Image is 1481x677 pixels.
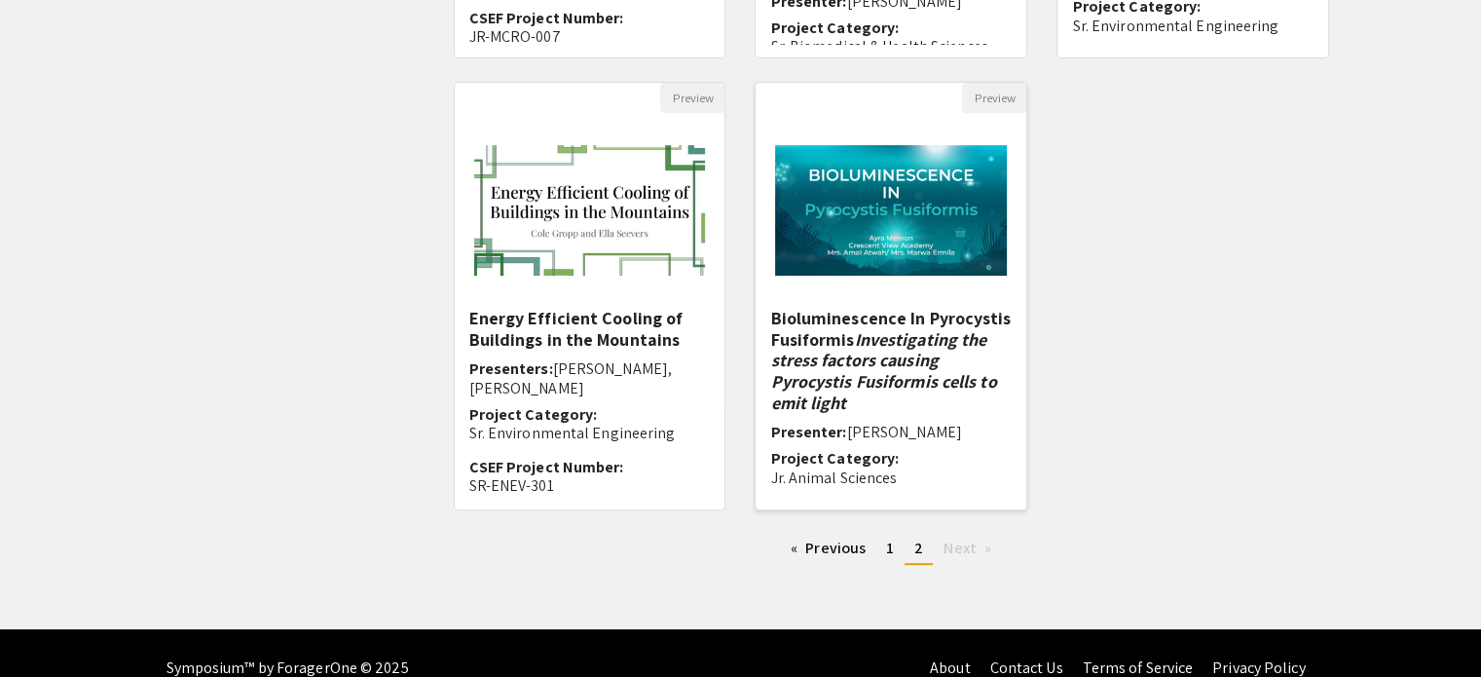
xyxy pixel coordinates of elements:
[454,82,726,510] div: Open Presentation <p>Energy Efficient Cooling of Buildings in the Mountains</p>
[770,469,1012,487] p: Jr. Animal Sciences
[469,358,673,397] span: [PERSON_NAME], [PERSON_NAME]
[1072,17,1314,35] p: Sr. Environmental Engineering
[770,448,899,469] span: Project Category:
[469,457,624,477] span: CSEF Project Number:
[469,476,711,495] p: SR-ENEV-301
[469,404,598,425] span: Project Category:
[755,82,1027,510] div: Open Presentation <p class="ql-align-center">Bioluminescence In Pyrocystis Fusiformis</p><p class...
[455,126,725,295] img: <p>Energy Efficient Cooling of Buildings in the Mountains</p>
[781,534,875,563] a: Previous page
[770,308,1012,413] h5: Bioluminescence In Pyrocystis Fusiformis
[469,359,711,396] h6: Presenters:
[660,83,724,113] button: Preview
[770,328,996,414] em: Investigating the stress factors causing Pyrocystis Fusiformis cells to emit light
[454,534,1330,565] ul: Pagination
[469,308,711,350] h5: Energy Efficient Cooling of Buildings in the Mountains
[770,423,1012,441] h6: Presenter:
[770,18,899,38] span: Project Category:
[914,538,923,558] span: 2
[944,538,976,558] span: Next
[846,422,961,442] span: [PERSON_NAME]
[962,83,1026,113] button: Preview
[469,27,711,46] p: JR-MCRO-007
[756,126,1026,295] img: <p class="ql-align-center">Bioluminescence In Pyrocystis Fusiformis</p><p class="ql-align-center"...
[770,37,1012,56] p: Sr. Biomedical & Health Sciences
[469,8,624,28] span: CSEF Project Number:
[15,589,83,662] iframe: Chat
[886,538,894,558] span: 1
[469,424,711,442] p: Sr. Environmental Engineering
